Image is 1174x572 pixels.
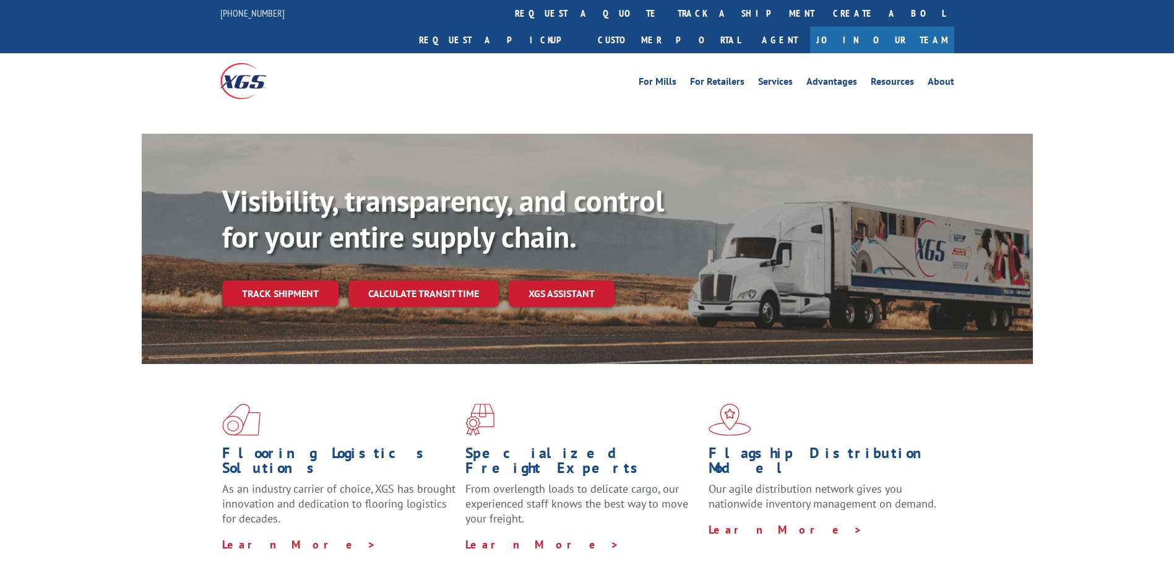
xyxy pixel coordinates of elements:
[222,280,339,306] a: Track shipment
[758,77,793,90] a: Services
[690,77,745,90] a: For Retailers
[709,522,863,537] a: Learn More >
[465,482,699,537] p: From overlength loads to delicate cargo, our experienced staff knows the best way to move your fr...
[465,404,494,436] img: xgs-icon-focused-on-flooring-red
[871,77,914,90] a: Resources
[749,27,810,53] a: Agent
[639,77,676,90] a: For Mills
[410,27,589,53] a: Request a pickup
[806,77,857,90] a: Advantages
[222,482,455,526] span: As an industry carrier of choice, XGS has brought innovation and dedication to flooring logistics...
[810,27,954,53] a: Join Our Team
[220,7,285,19] a: [PHONE_NUMBER]
[222,446,456,482] h1: Flooring Logistics Solutions
[222,181,664,256] b: Visibility, transparency, and control for your entire supply chain.
[465,537,619,552] a: Learn More >
[465,446,699,482] h1: Specialized Freight Experts
[709,482,936,511] span: Our agile distribution network gives you nationwide inventory management on demand.
[509,280,615,307] a: XGS ASSISTANT
[709,404,751,436] img: xgs-icon-flagship-distribution-model-red
[589,27,749,53] a: Customer Portal
[928,77,954,90] a: About
[348,280,499,307] a: Calculate transit time
[222,404,261,436] img: xgs-icon-total-supply-chain-intelligence-red
[709,446,943,482] h1: Flagship Distribution Model
[222,537,376,552] a: Learn More >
